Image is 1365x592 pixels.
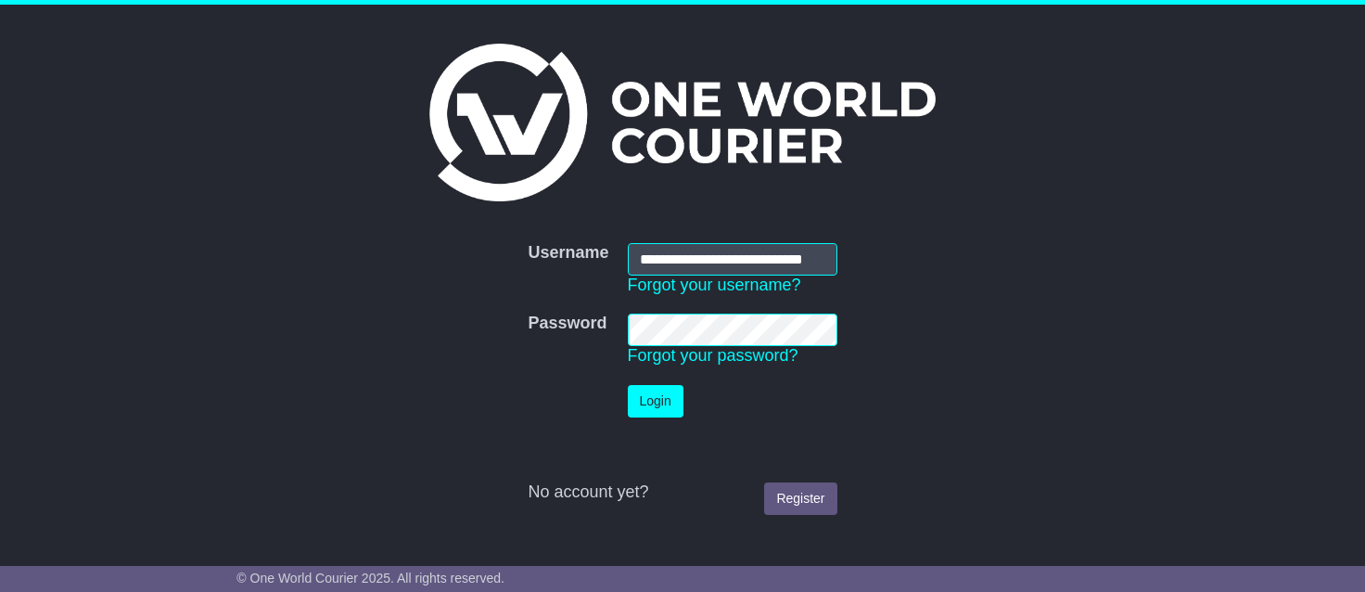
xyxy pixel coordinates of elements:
[528,314,606,334] label: Password
[628,346,798,365] a: Forgot your password?
[528,243,608,264] label: Username
[528,483,836,503] div: No account yet?
[628,385,683,418] button: Login
[764,483,836,515] a: Register
[628,276,801,294] a: Forgot your username?
[429,44,936,201] img: One World
[236,571,504,586] span: © One World Courier 2025. All rights reserved.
